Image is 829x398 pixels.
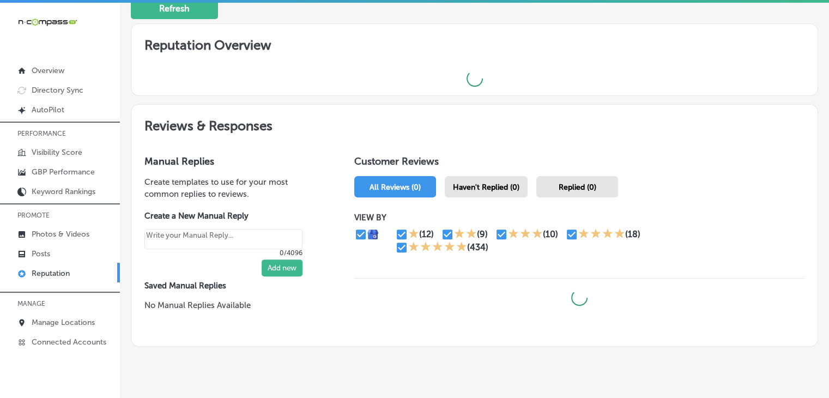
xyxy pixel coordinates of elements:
[354,213,715,222] p: VIEW BY
[408,228,419,241] div: 1 Star
[408,241,467,254] div: 5 Stars
[131,24,818,62] h2: Reputation Overview
[477,229,488,239] div: (9)
[17,28,26,37] img: website_grey.svg
[453,183,519,192] span: Haven't Replied (0)
[120,64,184,71] div: Keywords by Traffic
[625,229,640,239] div: (18)
[559,183,596,192] span: Replied (0)
[144,155,319,167] h3: Manual Replies
[32,249,50,258] p: Posts
[32,148,82,157] p: Visibility Score
[419,229,434,239] div: (12)
[543,229,558,239] div: (10)
[144,229,302,250] textarea: Create your Quick Reply
[578,228,625,241] div: 4 Stars
[144,176,319,200] p: Create templates to use for your most common replies to reviews.
[17,17,77,27] img: 660ab0bf-5cc7-4cb8-ba1c-48b5ae0f18e60NCTV_CLogo_TV_Black_-500x88.png
[144,249,302,257] p: 0/4096
[41,64,98,71] div: Domain Overview
[32,105,64,114] p: AutoPilot
[32,86,83,95] p: Directory Sync
[144,281,319,291] label: Saved Manual Replies
[17,17,26,26] img: logo_orange.svg
[131,105,818,142] h2: Reviews & Responses
[508,228,543,241] div: 3 Stars
[28,28,120,37] div: Domain: [DOMAIN_NAME]
[370,183,421,192] span: All Reviews (0)
[32,167,95,177] p: GBP Performance
[32,337,106,347] p: Connected Accounts
[467,242,488,252] div: (434)
[29,63,38,72] img: tab_domain_overview_orange.svg
[144,299,319,311] p: No Manual Replies Available
[32,318,95,327] p: Manage Locations
[32,187,95,196] p: Keyword Rankings
[31,17,53,26] div: v 4.0.25
[108,63,117,72] img: tab_keywords_by_traffic_grey.svg
[262,260,302,276] button: Add new
[32,230,89,239] p: Photos & Videos
[32,66,64,75] p: Overview
[144,211,302,221] label: Create a New Manual Reply
[454,228,477,241] div: 2 Stars
[354,155,804,172] h1: Customer Reviews
[32,269,70,278] p: Reputation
